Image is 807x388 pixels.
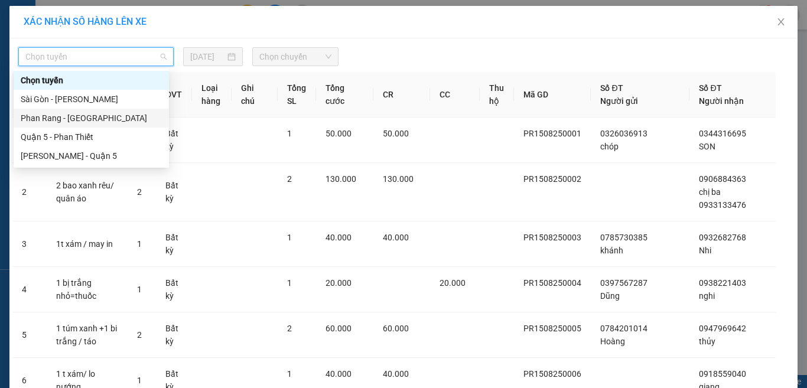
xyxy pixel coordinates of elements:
[523,233,581,242] span: PR1508250003
[600,233,647,242] span: 0785730385
[12,267,47,312] td: 4
[430,72,480,118] th: CC
[287,278,292,288] span: 1
[600,129,647,138] span: 0326036913
[523,369,581,379] span: PR1508250006
[156,118,192,163] td: Bất kỳ
[600,96,638,106] span: Người gửi
[24,16,147,27] span: XÁC NHẬN SỐ HÀNG LÊN XE
[600,142,619,151] span: chóp
[47,267,128,312] td: 1 bị trắng nhỏ=thuốc
[383,233,409,242] span: 40.000
[776,17,786,27] span: close
[12,221,47,267] td: 3
[600,83,623,93] span: Số ĐT
[326,278,352,288] span: 20.000
[287,174,292,184] span: 2
[383,174,414,184] span: 130.000
[287,369,292,379] span: 1
[523,278,581,288] span: PR1508250004
[699,369,746,379] span: 0918559040
[699,174,746,184] span: 0906884363
[287,324,292,333] span: 2
[73,17,117,73] b: Gửi khách hàng
[287,233,292,242] span: 1
[128,15,157,43] img: logo.jpg
[480,72,515,118] th: Thu hộ
[156,312,192,358] td: Bất kỳ
[47,163,128,221] td: 2 bao xanh rêu/ quân áo
[523,129,581,138] span: PR1508250001
[326,233,352,242] span: 40.000
[316,72,373,118] th: Tổng cước
[383,369,409,379] span: 40.000
[523,174,581,184] span: PR1508250002
[15,76,67,132] b: [PERSON_NAME]
[12,163,47,221] td: 2
[287,129,292,138] span: 1
[137,187,142,197] span: 2
[699,278,746,288] span: 0938221403
[14,109,169,128] div: Phan Rang - Sài Gòn
[137,376,142,385] span: 1
[12,312,47,358] td: 5
[259,48,332,66] span: Chọn chuyến
[156,163,192,221] td: Bất kỳ
[699,96,744,106] span: Người nhận
[137,239,142,249] span: 1
[383,324,409,333] span: 60.000
[47,312,128,358] td: 1 túm xanh +1 bi trắng / táo
[514,72,591,118] th: Mã GD
[99,56,162,71] li: (c) 2017
[14,128,169,146] div: Quận 5 - Phan Thiết
[14,90,169,109] div: Sài Gòn - Phan Rang
[373,72,430,118] th: CR
[12,118,47,163] td: 1
[192,72,232,118] th: Loại hàng
[156,267,192,312] td: Bất kỳ
[47,221,128,267] td: 1t xám / may in
[326,129,352,138] span: 50.000
[156,72,192,118] th: ĐVT
[699,337,715,346] span: thủy
[21,149,162,162] div: [PERSON_NAME] - Quận 5
[21,131,162,144] div: Quận 5 - Phan Thiết
[232,72,278,118] th: Ghi chú
[600,246,623,255] span: khánh
[137,330,142,340] span: 2
[190,50,224,63] input: 15/08/2025
[326,324,352,333] span: 60.000
[21,93,162,106] div: Sài Gòn - [PERSON_NAME]
[600,337,625,346] span: Hoàng
[14,71,169,90] div: Chọn tuyến
[523,324,581,333] span: PR1508250005
[699,83,721,93] span: Số ĐT
[699,291,715,301] span: nghi
[326,369,352,379] span: 40.000
[326,174,356,184] span: 130.000
[156,221,192,267] td: Bất kỳ
[99,45,162,54] b: [DOMAIN_NAME]
[764,6,798,39] button: Close
[383,129,409,138] span: 50.000
[21,74,162,87] div: Chọn tuyến
[600,324,647,333] span: 0784201014
[600,291,620,301] span: Dũng
[699,324,746,333] span: 0947969642
[21,112,162,125] div: Phan Rang - [GEOGRAPHIC_DATA]
[12,72,47,118] th: STT
[14,146,169,165] div: Phan Thiết - Quận 5
[699,142,715,151] span: SON
[699,233,746,242] span: 0932682768
[440,278,466,288] span: 20.000
[699,129,746,138] span: 0344316695
[25,48,167,66] span: Chọn tuyến
[699,187,746,210] span: chị ba 0933133476
[137,285,142,294] span: 1
[699,246,711,255] span: Nhi
[600,278,647,288] span: 0397567287
[278,72,317,118] th: Tổng SL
